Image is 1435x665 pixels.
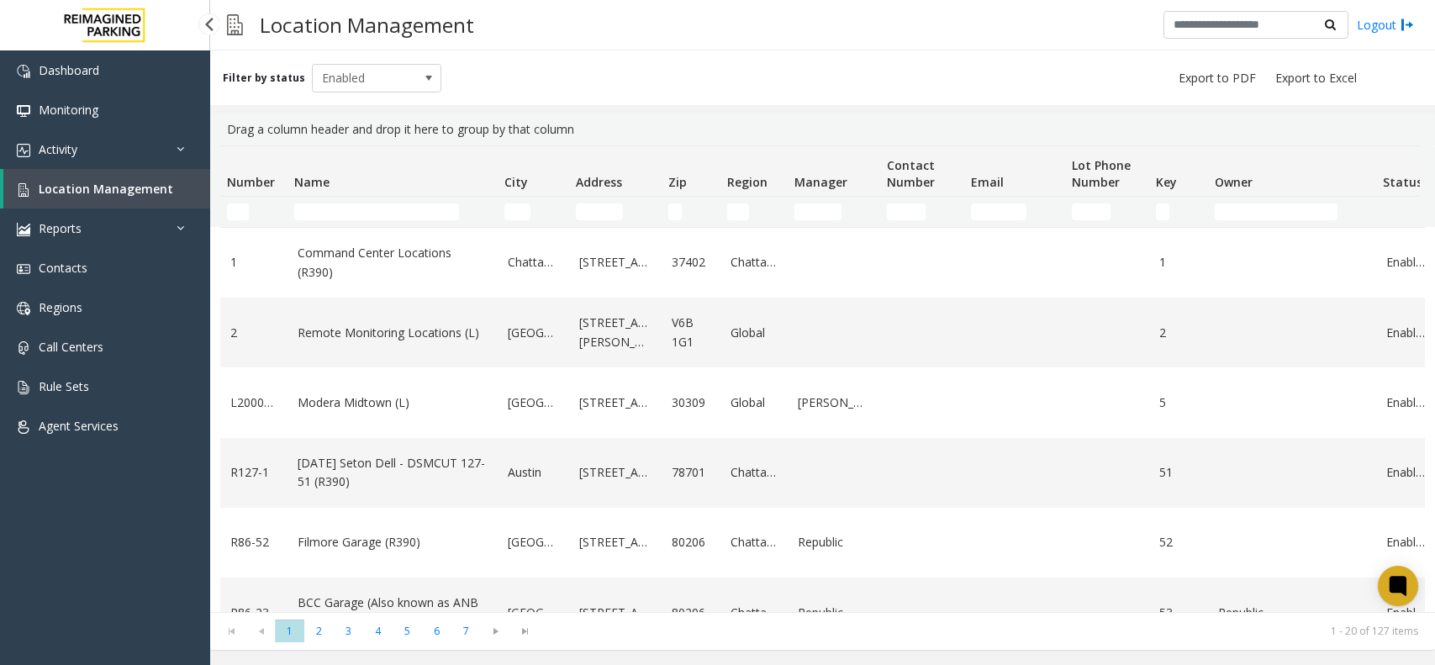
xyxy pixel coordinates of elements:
[484,625,507,638] span: Go to the next page
[788,197,880,227] td: Manager Filter
[668,203,682,220] input: Zip Filter
[39,141,77,157] span: Activity
[39,62,99,78] span: Dashboard
[1386,393,1425,412] a: Enabled
[798,604,870,622] a: Republic
[579,393,652,412] a: [STREET_ADDRESS]
[727,174,768,190] span: Region
[1172,66,1263,90] button: Export to PDF
[227,4,243,45] img: pageIcon
[1386,604,1425,622] a: Enabled
[17,183,30,197] img: 'icon'
[1386,324,1425,342] a: Enabled
[451,620,481,642] span: Page 7
[569,197,662,227] td: Address Filter
[17,223,30,236] img: 'icon'
[672,314,710,351] a: V6B 1G1
[251,4,483,45] h3: Location Management
[39,220,82,236] span: Reports
[1386,253,1425,272] a: Enabled
[887,157,935,190] span: Contact Number
[1065,197,1149,227] td: Lot Phone Number Filter
[230,393,277,412] a: L20000500
[576,203,623,220] input: Address Filter
[550,624,1418,638] kendo-pager-info: 1 - 20 of 127 items
[731,324,778,342] a: Global
[39,339,103,355] span: Call Centers
[1159,253,1198,272] a: 1
[672,393,710,412] a: 30309
[731,604,778,622] a: Chattanooga
[510,620,540,643] span: Go to the last page
[1159,393,1198,412] a: 5
[1159,604,1198,622] a: 53
[798,393,870,412] a: [PERSON_NAME]
[210,145,1435,612] div: Data table
[3,169,210,208] a: Location Management
[504,203,530,220] input: City Filter
[880,197,964,227] td: Contact Number Filter
[1179,70,1256,87] span: Export to PDF
[727,203,749,220] input: Region Filter
[1159,324,1198,342] a: 2
[508,253,559,272] a: Chattanooga
[298,594,488,631] a: BCC Garage (Also known as ANB Garage) (R390)
[508,324,559,342] a: [GEOGRAPHIC_DATA]
[1275,70,1357,87] span: Export to Excel
[298,393,488,412] a: Modera Midtown (L)
[1215,174,1253,190] span: Owner
[298,244,488,282] a: Command Center Locations (R390)
[1376,146,1435,197] th: Status
[508,463,559,482] a: Austin
[481,620,510,643] span: Go to the next page
[508,393,559,412] a: [GEOGRAPHIC_DATA]
[39,378,89,394] span: Rule Sets
[579,604,652,622] a: [STREET_ADDRESS]
[230,324,277,342] a: 2
[1401,16,1414,34] img: logout
[1376,197,1435,227] td: Status Filter
[662,197,720,227] td: Zip Filter
[964,197,1065,227] td: Email Filter
[1208,197,1376,227] td: Owner Filter
[227,203,249,220] input: Number Filter
[294,203,459,220] input: Name Filter
[17,420,30,434] img: 'icon'
[1156,203,1169,220] input: Key Filter
[508,604,559,622] a: [GEOGRAPHIC_DATA]
[393,620,422,642] span: Page 5
[230,253,277,272] a: 1
[1215,203,1337,220] input: Owner Filter
[794,203,841,220] input: Manager Filter
[298,324,488,342] a: Remote Monitoring Locations (L)
[220,113,1425,145] div: Drag a column header and drop it here to group by that column
[794,174,847,190] span: Manager
[1159,533,1198,552] a: 52
[39,418,119,434] span: Agent Services
[304,620,334,642] span: Page 2
[363,620,393,642] span: Page 4
[798,533,870,552] a: Republic
[220,197,288,227] td: Number Filter
[579,463,652,482] a: [STREET_ADDRESS]
[579,253,652,272] a: [STREET_ADDRESS]
[17,104,30,118] img: 'icon'
[17,302,30,315] img: 'icon'
[298,454,488,492] a: [DATE] Seton Dell - DSMCUT 127-51 (R390)
[887,203,926,220] input: Contact Number Filter
[17,144,30,157] img: 'icon'
[334,620,363,642] span: Page 3
[39,260,87,276] span: Contacts
[576,174,622,190] span: Address
[971,174,1004,190] span: Email
[313,65,415,92] span: Enabled
[227,174,275,190] span: Number
[672,533,710,552] a: 80206
[230,463,277,482] a: R127-1
[1386,533,1425,552] a: Enabled
[672,604,710,622] a: 80206
[672,463,710,482] a: 78701
[1156,174,1177,190] span: Key
[668,174,687,190] span: Zip
[223,71,305,86] label: Filter by status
